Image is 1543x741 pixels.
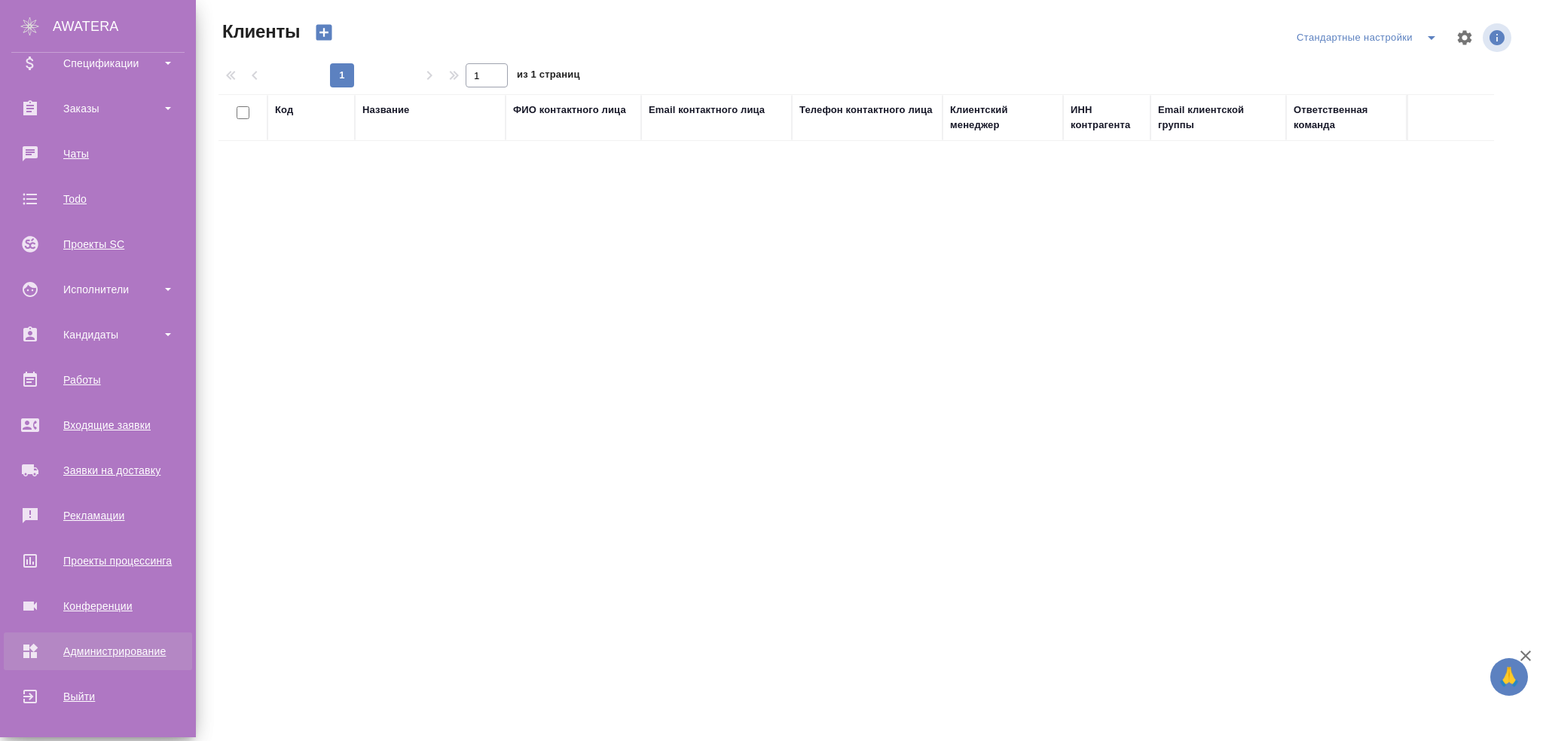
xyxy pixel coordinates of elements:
div: Конференции [11,595,185,617]
div: Кандидаты [11,323,185,346]
div: Клиентский менеджер [950,103,1056,133]
a: Администрирование [4,632,192,670]
a: Заявки на доставку [4,452,192,489]
span: Клиенты [218,20,300,44]
div: Телефон контактного лица [799,103,933,118]
div: Исполнители [11,278,185,301]
div: Заявки на доставку [11,459,185,482]
span: Настроить таблицу [1447,20,1483,56]
span: из 1 страниц [517,66,580,87]
span: Посмотреть информацию [1483,23,1514,52]
div: Администрирование [11,640,185,663]
div: AWATERA [53,11,196,41]
button: Создать [306,20,342,45]
a: Чаты [4,135,192,173]
span: 🙏 [1496,661,1522,693]
div: Работы [11,369,185,391]
div: Чаты [11,142,185,165]
div: split button [1293,26,1447,50]
div: Спецификации [11,52,185,75]
div: Проекты SC [11,233,185,256]
a: Todo [4,180,192,218]
a: Конференции [4,587,192,625]
a: Выйти [4,678,192,715]
a: Входящие заявки [4,406,192,444]
div: Проекты процессинга [11,550,185,572]
div: Выйти [11,685,185,708]
button: 🙏 [1490,658,1528,696]
div: Входящие заявки [11,414,185,436]
div: Email клиентской группы [1158,103,1279,133]
div: Email контактного лица [649,103,765,118]
div: Рекламации [11,504,185,527]
div: Ответственная команда [1294,103,1399,133]
div: ИНН контрагента [1071,103,1143,133]
a: Проекты процессинга [4,542,192,580]
div: Код [275,103,293,118]
a: Работы [4,361,192,399]
a: Проекты SC [4,225,192,263]
div: Заказы [11,97,185,120]
div: ФИО контактного лица [513,103,626,118]
div: Название [362,103,409,118]
div: Todo [11,188,185,210]
a: Рекламации [4,497,192,534]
